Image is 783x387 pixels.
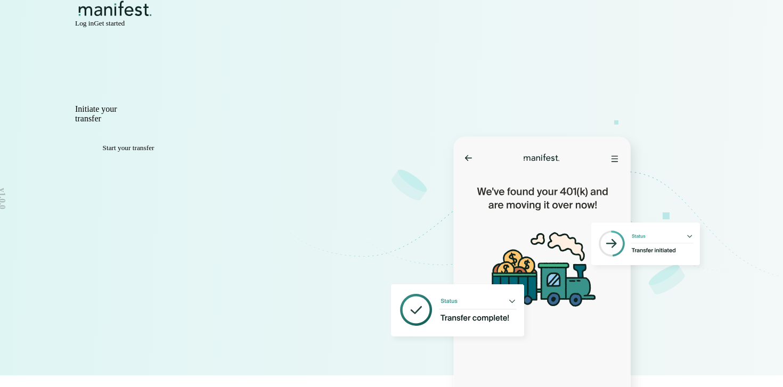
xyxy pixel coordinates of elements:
[94,19,125,27] span: Get started
[75,114,375,123] h1: transfer
[103,144,154,152] span: Start your transfer
[75,104,375,114] h1: Initiate your
[94,19,125,28] button: Get started
[75,144,182,152] button: Start your transfer
[75,19,94,27] span: Log in
[101,114,137,123] span: in minutes
[75,19,94,28] button: Log in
